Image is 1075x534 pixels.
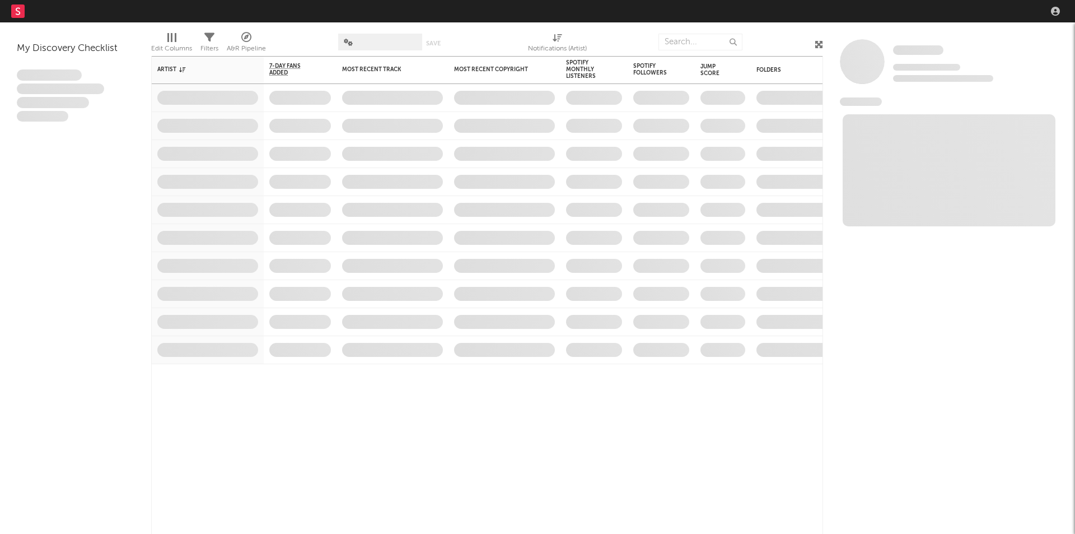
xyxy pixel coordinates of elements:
[342,66,426,73] div: Most Recent Track
[426,40,441,47] button: Save
[17,69,82,81] span: Lorem ipsum dolor
[566,59,605,80] div: Spotify Monthly Listeners
[227,42,266,55] div: A&R Pipeline
[893,64,960,71] span: Tracking Since: [DATE]
[756,67,840,73] div: Folders
[633,63,672,76] div: Spotify Followers
[200,28,218,61] div: Filters
[17,111,68,122] span: Aliquam viverra
[528,28,587,61] div: Notifications (Artist)
[454,66,538,73] div: Most Recent Copyright
[893,45,943,55] span: Some Artist
[528,42,587,55] div: Notifications (Artist)
[840,97,882,106] span: News Feed
[200,42,218,55] div: Filters
[269,63,314,76] span: 7-Day Fans Added
[17,83,104,95] span: Integer aliquet in purus et
[658,34,742,50] input: Search...
[17,42,134,55] div: My Discovery Checklist
[151,42,192,55] div: Edit Columns
[893,45,943,56] a: Some Artist
[151,28,192,61] div: Edit Columns
[157,66,241,73] div: Artist
[893,75,993,82] span: 0 fans last week
[17,97,89,108] span: Praesent ac interdum
[700,63,728,77] div: Jump Score
[227,28,266,61] div: A&R Pipeline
